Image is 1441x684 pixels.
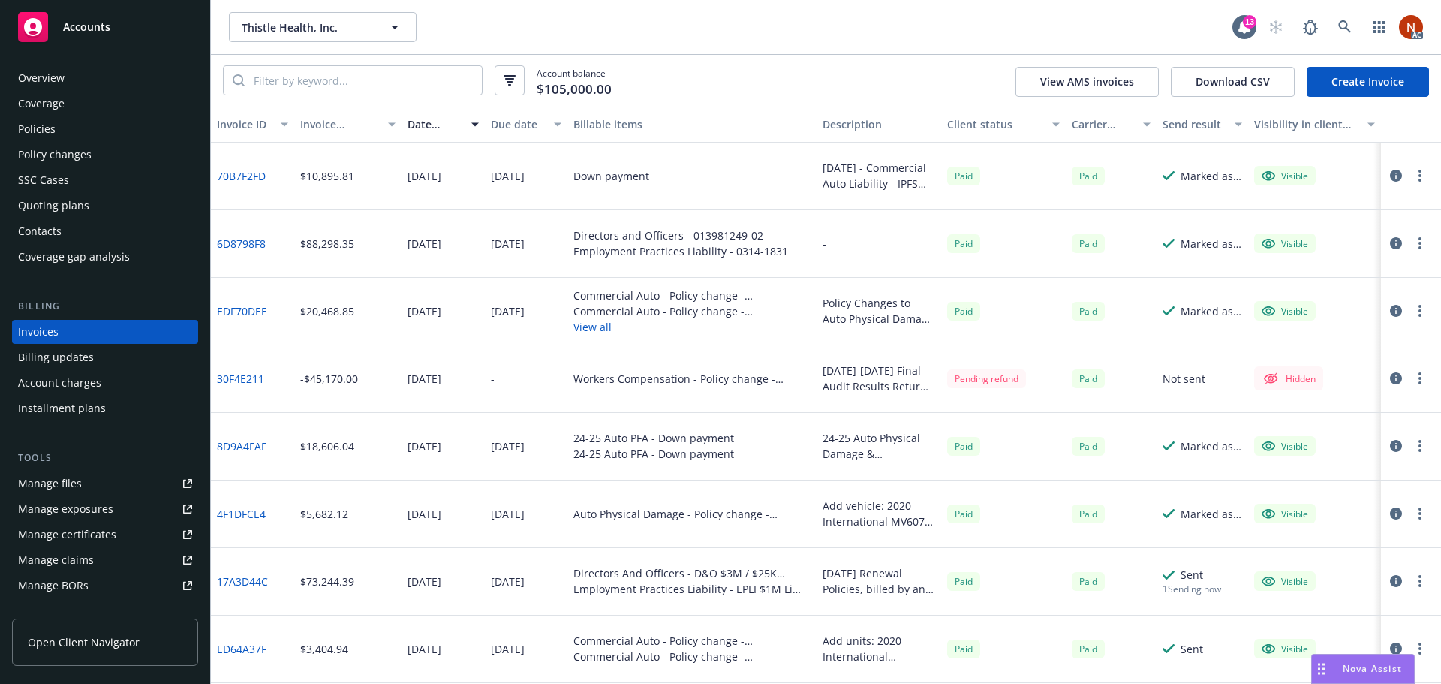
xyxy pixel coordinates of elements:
[1254,116,1358,132] div: Visibility in client dash
[941,107,1066,143] button: Client status
[573,633,811,649] div: Commercial Auto - Policy change - TSRSCA0000016-00
[408,303,441,319] div: [DATE]
[300,506,348,522] div: $5,682.12
[300,371,358,387] div: -$45,170.00
[1181,506,1242,522] div: Marked as sent
[485,107,568,143] button: Due date
[408,506,441,522] div: [DATE]
[18,523,116,547] div: Manage certificates
[300,438,354,454] div: $18,606.04
[823,116,935,132] div: Description
[491,641,525,657] div: [DATE]
[573,288,811,303] div: Commercial Auto - Policy change - TSRSCA0000016-01
[18,599,132,623] div: Summary of insurance
[823,633,935,664] div: Add units: 2020 International [US_VEHICLE_IDENTIFICATION_NUMBER] 2018 International [US_VEHICLE_I...
[1072,302,1105,321] div: Paid
[947,167,980,185] span: Paid
[1015,67,1159,97] button: View AMS invoices
[18,574,89,598] div: Manage BORs
[491,574,525,589] div: [DATE]
[18,345,94,369] div: Billing updates
[823,160,935,191] div: [DATE] - Commercial Auto Liability - IPFS Down Payment
[1295,12,1325,42] a: Report a Bug
[1307,67,1429,97] a: Create Invoice
[408,116,462,132] div: Date issued
[823,363,935,394] div: [DATE]-[DATE] Final Audit Results Return Premium $45,170.00
[491,116,546,132] div: Due date
[1181,438,1242,454] div: Marked as sent
[217,116,272,132] div: Invoice ID
[12,299,198,314] div: Billing
[491,506,525,522] div: [DATE]
[217,438,266,454] a: 8D9A4FAF
[823,236,826,252] div: -
[12,345,198,369] a: Billing updates
[1262,574,1308,588] div: Visible
[1066,107,1157,143] button: Carrier status
[18,245,130,269] div: Coverage gap analysis
[300,303,354,319] div: $20,468.85
[947,640,980,658] div: Paid
[1072,234,1105,253] div: Paid
[217,236,266,252] a: 6D8798F8
[18,497,113,521] div: Manage exposures
[947,572,980,591] div: Paid
[408,168,441,184] div: [DATE]
[18,320,59,344] div: Invoices
[1262,304,1308,318] div: Visible
[491,371,495,387] div: -
[1072,572,1105,591] span: Paid
[491,168,525,184] div: [DATE]
[217,371,264,387] a: 30F4E211
[12,599,198,623] a: Summary of insurance
[18,92,65,116] div: Coverage
[408,641,441,657] div: [DATE]
[573,430,734,446] div: 24-25 Auto PFA - Down payment
[823,430,935,462] div: 24-25 Auto Physical Damage & Commercial Auto Renewal Down Payment
[12,472,198,496] a: Manage files
[217,303,267,319] a: EDF70DEE
[233,74,245,86] svg: Search
[12,548,198,572] a: Manage claims
[18,548,94,572] div: Manage claims
[12,497,198,521] a: Manage exposures
[1399,15,1423,39] img: photo
[12,371,198,395] a: Account charges
[1312,655,1331,683] div: Drag to move
[947,116,1043,132] div: Client status
[12,523,198,547] a: Manage certificates
[573,168,649,184] div: Down payment
[18,117,56,141] div: Policies
[947,369,1026,388] div: Pending refund
[1181,236,1242,252] div: Marked as sent
[18,219,62,243] div: Contacts
[300,116,380,132] div: Invoice amount
[1181,567,1203,583] div: Sent
[408,371,441,387] div: [DATE]
[12,450,198,466] div: Tools
[408,236,441,252] div: [DATE]
[1311,654,1415,684] button: Nova Assist
[12,143,198,167] a: Policy changes
[947,505,980,523] div: Paid
[1072,437,1105,456] span: Paid
[1243,15,1256,29] div: 13
[1072,505,1105,523] div: Paid
[573,243,788,259] div: Employment Practices Liability - 0314-1831
[12,396,198,420] a: Installment plans
[947,437,980,456] div: Paid
[242,20,372,35] span: Thistle Health, Inc.
[211,107,294,143] button: Invoice ID
[28,634,140,650] span: Open Client Navigator
[1072,369,1105,388] span: Paid
[1181,168,1242,184] div: Marked as sent
[294,107,402,143] button: Invoice amount
[573,565,811,581] div: Directors And Officers - D&O $3M / $25K retention - 013981249-01
[1364,12,1394,42] a: Switch app
[18,472,82,496] div: Manage files
[573,303,811,319] div: Commercial Auto - Policy change - TSRSCA0000016-01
